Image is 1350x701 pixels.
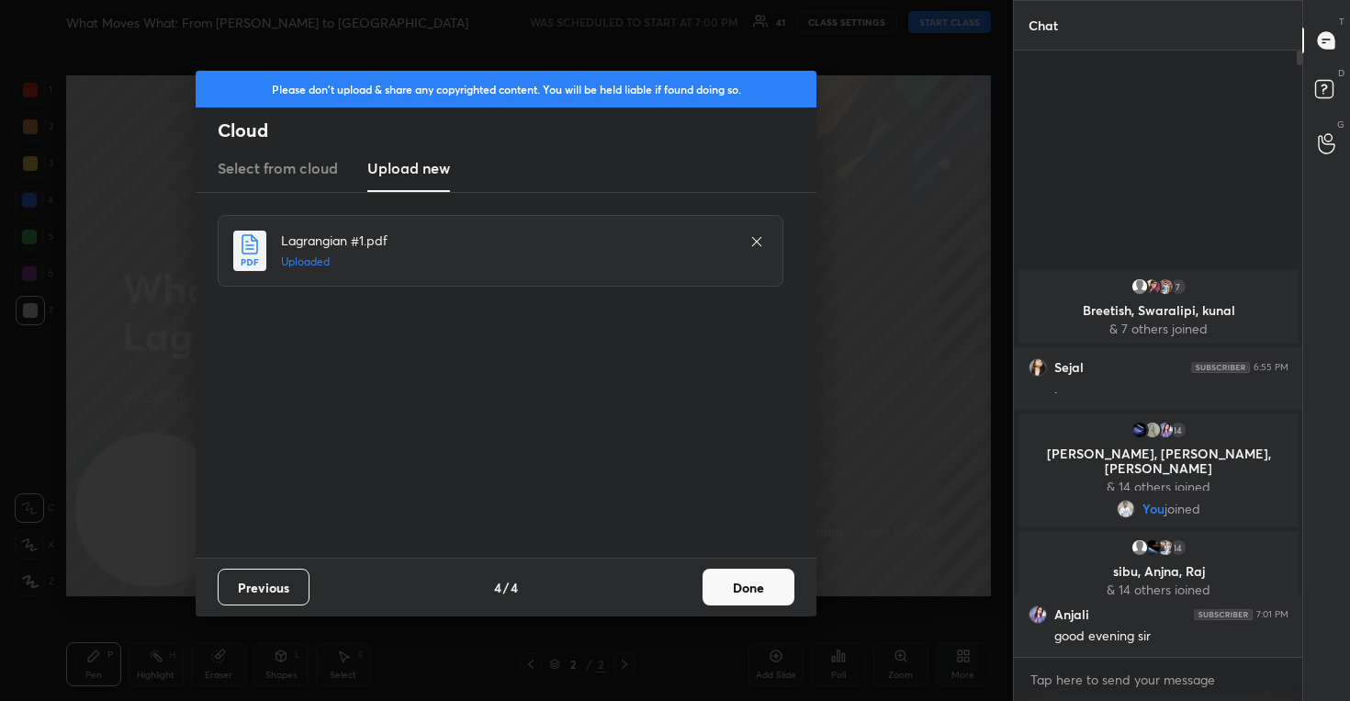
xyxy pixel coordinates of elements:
p: Breetish, Swaralipi, kunal [1029,303,1288,318]
p: T [1339,15,1344,28]
div: Please don't upload & share any copyrighted content. You will be held liable if found doing so. [196,71,816,107]
div: good evening sir [1054,628,1288,646]
h4: 4 [511,578,518,597]
img: 18ae6c60d965462c8575e0c9afd70177.jpg [1130,421,1148,439]
img: da319626a3fb404791c0a2d430e242dd.jpg [1029,605,1047,624]
img: da319626a3fb404791c0a2d430e242dd.jpg [1155,421,1174,439]
img: f36cf9491315400ba06f3afc17d38e50.png [1142,538,1161,557]
img: c3fb13817f454b45ae01e1b3f4ec8f52.jpg [1029,358,1047,377]
p: Chat [1014,1,1073,50]
h6: Sejal [1054,359,1084,376]
h6: Anjali [1054,606,1089,623]
p: [PERSON_NAME], [PERSON_NAME], [PERSON_NAME] [1029,447,1288,476]
div: . [1054,380,1288,399]
button: Previous [218,569,309,605]
img: 001eba9e199847959c241b6fad6b1f6f.jpg [1155,277,1174,296]
p: G [1337,118,1344,131]
div: 14 [1168,421,1187,439]
h5: Uploaded [281,254,731,270]
button: Done [703,569,794,605]
h4: 4 [494,578,501,597]
img: default.png [1130,538,1148,557]
img: 5fec7a98e4a9477db02da60e09992c81.jpg [1117,500,1135,518]
p: sibu, Anjna, Raj [1029,564,1288,579]
img: 3 [1142,277,1161,296]
div: 7:01 PM [1256,609,1288,620]
p: & 14 others joined [1029,480,1288,494]
span: joined [1164,502,1200,516]
h4: Lagrangian #1.pdf [281,231,731,250]
div: grid [1014,266,1303,657]
p: & 7 others joined [1029,322,1288,336]
div: 7 [1168,277,1187,296]
img: 0077f478210d424bb14125281e68059c.jpg [1155,538,1174,557]
h3: Upload new [367,157,450,179]
div: 6:55 PM [1254,362,1288,373]
div: 14 [1168,538,1187,557]
img: 4P8fHbbgJtejmAAAAAElFTkSuQmCC [1194,609,1253,620]
p: & 14 others joined [1029,582,1288,597]
img: 4P8fHbbgJtejmAAAAAElFTkSuQmCC [1191,362,1250,373]
p: D [1338,66,1344,80]
img: default.png [1130,277,1148,296]
img: 5baa91188e54498caba266ca35c82ab1.jpg [1142,421,1161,439]
h2: Cloud [218,119,816,142]
h4: / [503,578,509,597]
span: You [1142,502,1164,516]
